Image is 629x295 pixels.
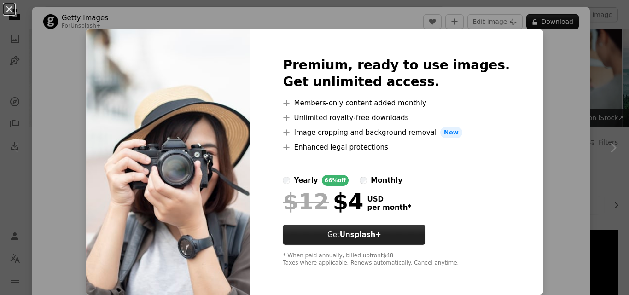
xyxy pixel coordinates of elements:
[440,127,462,138] span: New
[283,177,290,184] input: yearly66%off
[283,225,425,245] button: GetUnsplash+
[86,29,250,295] img: premium_photo-1664474619075-644dd191935f
[322,175,349,186] div: 66% off
[360,177,367,184] input: monthly
[283,190,363,214] div: $4
[367,203,411,212] span: per month *
[283,57,510,90] h2: Premium, ready to use images. Get unlimited access.
[294,175,318,186] div: yearly
[283,127,510,138] li: Image cropping and background removal
[283,190,329,214] span: $12
[340,231,381,239] strong: Unsplash+
[371,175,402,186] div: monthly
[283,142,510,153] li: Enhanced legal protections
[283,98,510,109] li: Members-only content added monthly
[283,112,510,123] li: Unlimited royalty-free downloads
[367,195,411,203] span: USD
[283,252,510,267] div: * When paid annually, billed upfront $48 Taxes where applicable. Renews automatically. Cancel any...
